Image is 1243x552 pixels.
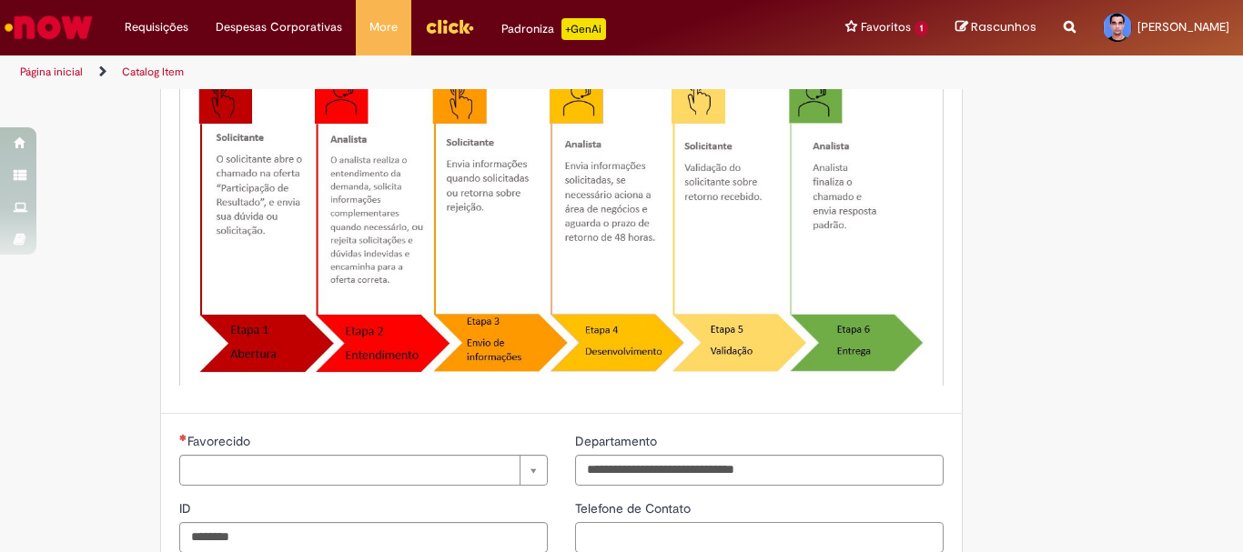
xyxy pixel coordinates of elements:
[971,18,1036,35] span: Rascunhos
[14,55,815,89] ul: Trilhas de página
[20,65,83,79] a: Página inicial
[187,433,254,449] span: Necessários - Favorecido
[561,18,606,40] p: +GenAi
[369,18,398,36] span: More
[1137,19,1229,35] span: [PERSON_NAME]
[575,433,661,449] span: Departamento
[122,65,184,79] a: Catalog Item
[575,455,944,486] input: Departamento
[425,13,474,40] img: click_logo_yellow_360x200.png
[216,18,342,36] span: Despesas Corporativas
[179,455,548,486] a: Limpar campo Favorecido
[125,18,188,36] span: Requisições
[861,18,911,36] span: Favoritos
[915,21,928,36] span: 1
[575,500,694,517] span: Telefone de Contato
[501,18,606,40] div: Padroniza
[179,434,187,441] span: Necessários
[2,9,96,45] img: ServiceNow
[955,19,1036,36] a: Rascunhos
[179,500,195,517] span: ID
